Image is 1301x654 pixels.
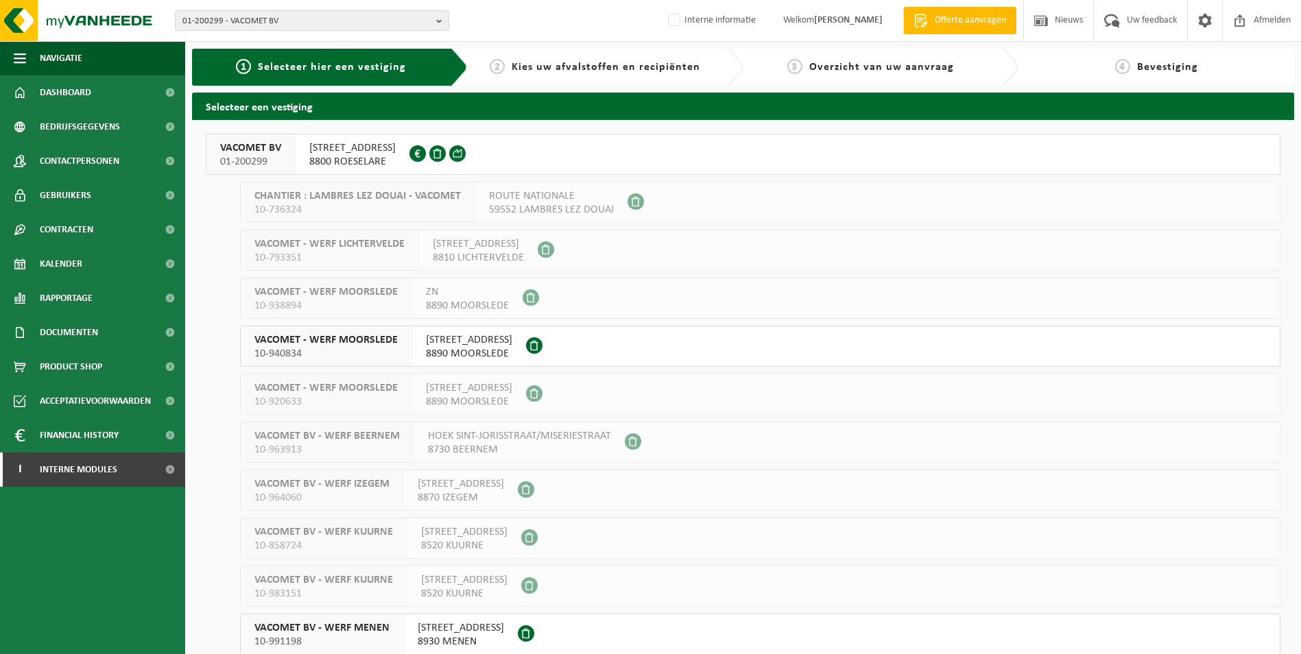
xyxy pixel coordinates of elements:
[254,621,390,635] span: VACOMET BV - WERF MENEN
[40,213,93,247] span: Contracten
[40,315,98,350] span: Documenten
[433,251,524,265] span: 8810 LICHTERVELDE
[1115,59,1130,74] span: 4
[236,59,251,74] span: 1
[40,178,91,213] span: Gebruikers
[421,539,508,553] span: 8520 KUURNE
[426,347,512,361] span: 8890 MOORSLEDE
[254,251,405,265] span: 10-793351
[220,141,281,155] span: VACOMET BV
[254,477,390,491] span: VACOMET BV - WERF IZEGEM
[258,62,406,73] span: Selecteer hier een vestiging
[490,59,505,74] span: 2
[254,525,393,539] span: VACOMET BV - WERF KUURNE
[426,333,512,347] span: [STREET_ADDRESS]
[426,285,509,299] span: ZN
[418,477,504,491] span: [STREET_ADDRESS]
[40,350,102,384] span: Product Shop
[40,247,82,281] span: Kalender
[254,573,393,587] span: VACOMET BV - WERF KUURNE
[175,10,449,31] button: 01-200299 - VACOMET BV
[489,203,614,217] span: 59552 LAMBRES LEZ DOUAI
[254,635,390,649] span: 10-991198
[814,15,883,25] strong: [PERSON_NAME]
[418,491,504,505] span: 8870 IZEGEM
[192,93,1294,119] h2: Selecteer een vestiging
[40,110,120,144] span: Bedrijfsgegevens
[254,285,398,299] span: VACOMET - WERF MOORSLEDE
[512,62,700,73] span: Kies uw afvalstoffen en recipiënten
[254,381,398,395] span: VACOMET - WERF MOORSLEDE
[426,381,512,395] span: [STREET_ADDRESS]
[665,10,756,31] label: Interne informatie
[787,59,802,74] span: 3
[254,429,400,443] span: VACOMET BV - WERF BEERNEM
[418,635,504,649] span: 8930 MENEN
[254,203,461,217] span: 10-736324
[240,326,1280,367] button: VACOMET - WERF MOORSLEDE 10-940834 [STREET_ADDRESS]8890 MOORSLEDE
[428,429,611,443] span: HOEK SINT-JORISSTRAAT/MISERIESTRAAT
[254,299,398,313] span: 10-938894
[433,237,524,251] span: [STREET_ADDRESS]
[1137,62,1198,73] span: Bevestiging
[309,141,396,155] span: [STREET_ADDRESS]
[254,395,398,409] span: 10-920633
[489,189,614,203] span: ROUTE NATIONALE
[428,443,611,457] span: 8730 BEERNEM
[254,539,393,553] span: 10-858724
[40,41,82,75] span: Navigatie
[40,452,117,487] span: Interne modules
[40,144,119,178] span: Contactpersonen
[40,384,151,418] span: Acceptatievoorwaarden
[426,299,509,313] span: 8890 MOORSLEDE
[220,155,281,169] span: 01-200299
[40,75,91,110] span: Dashboard
[426,395,512,409] span: 8890 MOORSLEDE
[309,155,396,169] span: 8800 ROESELARE
[254,237,405,251] span: VACOMET - WERF LICHTERVELDE
[254,587,393,601] span: 10-983151
[418,621,504,635] span: [STREET_ADDRESS]
[40,281,93,315] span: Rapportage
[809,62,954,73] span: Overzicht van uw aanvraag
[421,587,508,601] span: 8520 KUURNE
[254,347,398,361] span: 10-940834
[254,333,398,347] span: VACOMET - WERF MOORSLEDE
[903,7,1016,34] a: Offerte aanvragen
[40,418,119,452] span: Financial History
[182,11,431,32] span: 01-200299 - VACOMET BV
[931,14,1010,27] span: Offerte aanvragen
[206,134,1280,175] button: VACOMET BV 01-200299 [STREET_ADDRESS]8800 ROESELARE
[421,525,508,539] span: [STREET_ADDRESS]
[254,443,400,457] span: 10-963913
[254,189,461,203] span: CHANTIER : LAMBRES LEZ DOUAI - VACOMET
[254,491,390,505] span: 10-964060
[421,573,508,587] span: [STREET_ADDRESS]
[14,452,26,487] span: I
